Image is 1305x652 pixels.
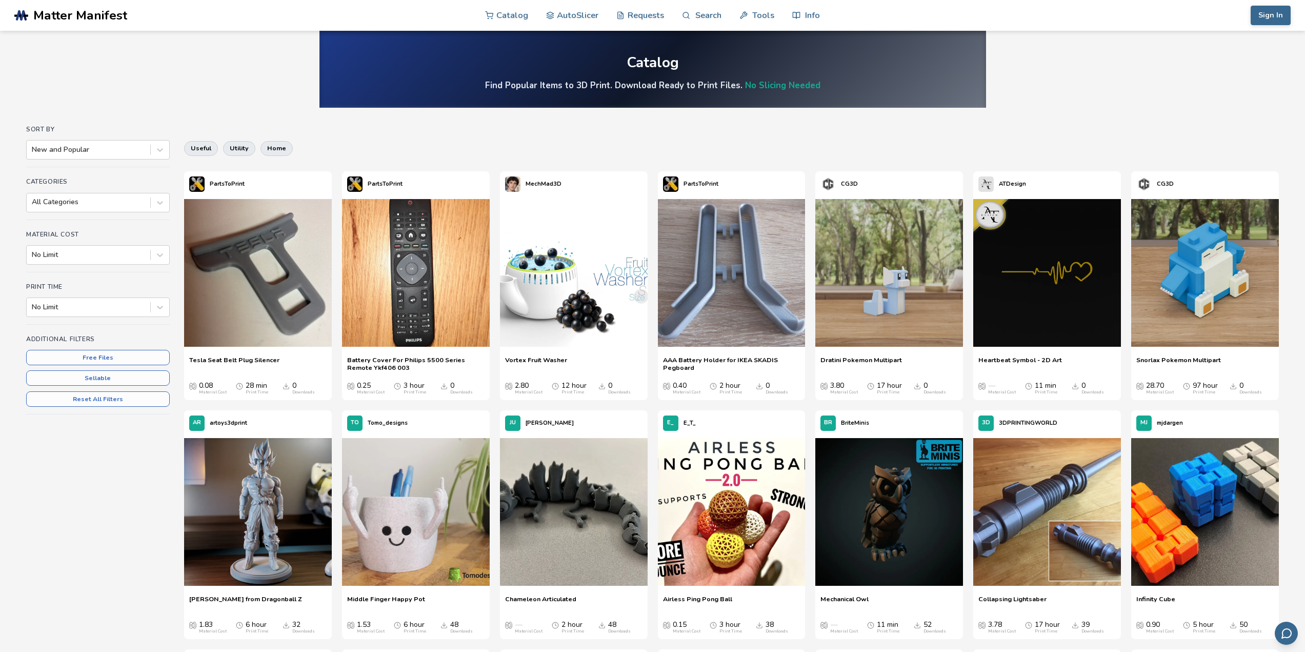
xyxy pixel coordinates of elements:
[663,356,800,371] span: AAA Battery Holder for IKEA SKADIS Pegboard
[347,595,425,610] a: Middle Finger Happy Pot
[598,621,606,629] span: Downloads
[1025,382,1032,390] span: Average Print Time
[988,629,1016,634] div: Material Cost
[404,390,426,395] div: Print Time
[1193,390,1215,395] div: Print Time
[515,390,543,395] div: Material Cost
[347,621,354,629] span: Average Cost
[867,621,874,629] span: Average Print Time
[710,382,717,390] span: Average Print Time
[1157,418,1183,428] p: mjdargen
[292,621,315,634] div: 32
[766,621,788,634] div: 38
[988,382,995,390] span: —
[189,595,302,610] span: [PERSON_NAME] from Dragonball Z
[515,382,543,395] div: 2.80
[450,621,473,634] div: 48
[658,171,724,197] a: PartsToPrint's profilePartsToPrint
[663,621,670,629] span: Average Cost
[982,420,990,426] span: 3D
[1035,621,1060,634] div: 17 hour
[820,176,836,192] img: CG3D's profile
[189,356,279,371] span: Tesla Seat Belt Plug Silencer
[184,141,218,155] button: useful
[368,179,403,189] p: PartsToPrint
[26,126,170,133] h4: Sort By
[978,176,994,192] img: ATDesign's profile
[608,629,631,634] div: Downloads
[210,418,247,428] p: artoys3dprint
[1025,621,1032,629] span: Average Print Time
[820,621,828,629] span: Average Cost
[1146,390,1174,395] div: Material Cost
[830,629,858,634] div: Material Cost
[999,179,1026,189] p: ATDesign
[500,171,567,197] a: MechMad3D's profileMechMad3D
[820,595,869,610] span: Mechanical Owl
[505,356,567,371] a: Vortex Fruit Washer
[830,621,837,629] span: —
[673,621,700,634] div: 0.15
[357,621,385,634] div: 1.53
[515,621,522,629] span: —
[1136,382,1143,390] span: Average Cost
[1072,621,1079,629] span: Downloads
[1136,595,1175,610] a: Infinity Cube
[26,350,170,365] button: Free Files
[719,390,742,395] div: Print Time
[189,382,196,390] span: Average Cost
[246,621,268,634] div: 6 hour
[26,391,170,407] button: Reset All Filters
[914,621,921,629] span: Downloads
[26,178,170,185] h4: Categories
[877,390,899,395] div: Print Time
[978,382,986,390] span: Average Cost
[673,382,700,395] div: 0.40
[552,382,559,390] span: Average Print Time
[598,382,606,390] span: Downloads
[830,382,858,395] div: 3.80
[246,390,268,395] div: Print Time
[1136,356,1221,371] span: Snorlax Pokemon Multipart
[223,141,255,155] button: utility
[246,629,268,634] div: Print Time
[988,390,1016,395] div: Material Cost
[1239,390,1262,395] div: Downloads
[450,390,473,395] div: Downloads
[978,356,1062,371] span: Heartbeat Symbol - 2D Art
[608,621,631,634] div: 48
[440,382,448,390] span: Downloads
[719,629,742,634] div: Print Time
[26,231,170,238] h4: Material Cost
[357,382,385,395] div: 0.25
[347,382,354,390] span: Average Cost
[820,356,902,371] a: Dratini Pokemon Multipart
[1146,629,1174,634] div: Material Cost
[236,382,243,390] span: Average Print Time
[1183,382,1190,390] span: Average Print Time
[236,621,243,629] span: Average Print Time
[184,171,250,197] a: PartsToPrint's profilePartsToPrint
[1035,390,1057,395] div: Print Time
[26,370,170,386] button: Sellable
[1193,629,1215,634] div: Print Time
[450,382,473,395] div: 0
[193,420,201,426] span: AR
[357,629,385,634] div: Material Cost
[1157,179,1174,189] p: CG3D
[292,382,315,395] div: 0
[1230,621,1237,629] span: Downloads
[923,621,946,634] div: 52
[32,146,34,154] input: New and Popular
[1275,622,1298,645] button: Send feedback via email
[32,303,34,311] input: No Limit
[510,420,516,426] span: JU
[26,335,170,343] h4: Additional Filters
[485,80,820,91] h4: Find Popular Items to 3D Print. Download Ready to Print Files.
[877,382,902,395] div: 17 hour
[673,390,700,395] div: Material Cost
[1146,382,1174,395] div: 28.70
